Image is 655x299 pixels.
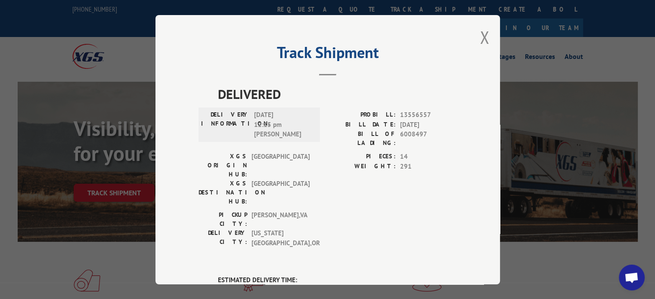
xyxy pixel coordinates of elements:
[251,152,310,179] span: [GEOGRAPHIC_DATA]
[619,265,645,290] div: Open chat
[254,110,312,139] span: [DATE] 12:15 pm [PERSON_NAME]
[400,110,457,120] span: 13556557
[218,275,457,285] label: ESTIMATED DELIVERY TIME:
[328,129,396,148] label: BILL OF LADING:
[218,84,457,104] span: DELIVERED
[328,110,396,120] label: PROBILL:
[400,161,457,171] span: 291
[400,152,457,162] span: 14
[199,179,247,206] label: XGS DESTINATION HUB:
[251,179,310,206] span: [GEOGRAPHIC_DATA]
[251,210,310,228] span: [PERSON_NAME] , VA
[480,26,489,49] button: Close modal
[328,152,396,162] label: PIECES:
[400,120,457,129] span: [DATE]
[199,152,247,179] label: XGS ORIGIN HUB:
[328,161,396,171] label: WEIGHT:
[199,228,247,248] label: DELIVERY CITY:
[199,46,457,63] h2: Track Shipment
[328,120,396,129] label: BILL DATE:
[201,110,250,139] label: DELIVERY INFORMATION:
[199,210,247,228] label: PICKUP CITY:
[400,129,457,148] span: 6008497
[251,228,310,248] span: [US_STATE][GEOGRAPHIC_DATA] , OR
